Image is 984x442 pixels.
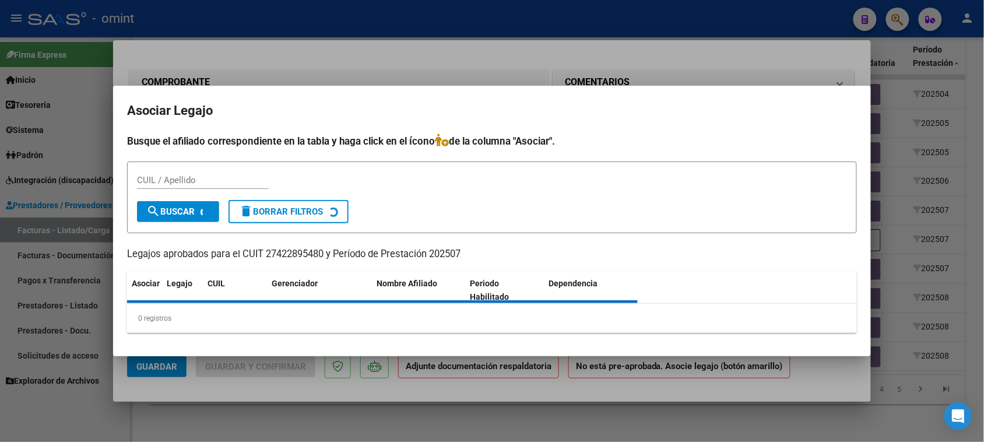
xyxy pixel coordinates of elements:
datatable-header-cell: Nombre Afiliado [372,271,466,310]
span: Buscar [146,206,195,217]
datatable-header-cell: Dependencia [544,271,638,310]
button: Buscar [137,201,219,222]
button: Borrar Filtros [229,200,349,223]
mat-icon: delete [239,204,253,218]
span: Dependencia [549,279,598,288]
h2: Asociar Legajo [127,100,857,122]
mat-icon: search [146,204,160,218]
span: Borrar Filtros [239,206,323,217]
datatable-header-cell: Periodo Habilitado [466,271,544,310]
span: Nombre Afiliado [377,279,437,288]
datatable-header-cell: CUIL [203,271,267,310]
datatable-header-cell: Gerenciador [267,271,372,310]
span: CUIL [208,279,225,288]
span: Asociar [132,279,160,288]
p: Legajos aprobados para el CUIT 27422895480 y Período de Prestación 202507 [127,247,857,262]
div: 0 registros [127,304,857,333]
datatable-header-cell: Legajo [162,271,203,310]
div: Open Intercom Messenger [944,402,972,430]
span: Periodo Habilitado [470,279,509,301]
span: Gerenciador [272,279,318,288]
datatable-header-cell: Asociar [127,271,162,310]
span: Legajo [167,279,192,288]
h4: Busque el afiliado correspondiente en la tabla y haga click en el ícono de la columna "Asociar". [127,134,857,149]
